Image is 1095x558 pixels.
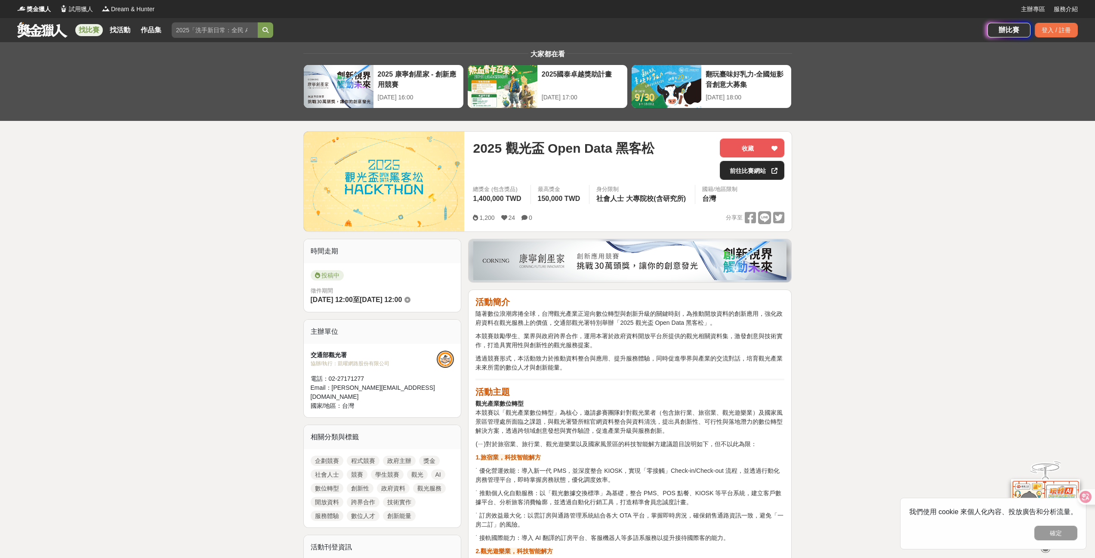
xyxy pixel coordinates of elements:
[475,489,784,507] p: ˙ 推動個人化自動服務：以「觀光數據交換標準」為基礎，整合 PMS、POS 點餐、KIOSK 等平台系統，建立客戶數據平台、分析旅客消費輪廓，並透過自動化行銷工具，打造精準會員忠誠度計畫。
[596,185,688,194] div: 身分限制
[383,456,416,466] a: 政府主辦
[1021,5,1045,14] a: 主辦專區
[75,24,103,36] a: 找比賽
[377,483,410,493] a: 政府資料
[347,483,373,493] a: 創新性
[311,497,343,507] a: 開放資料
[311,360,437,367] div: 協辦/執行： 凱曜網路股份有限公司
[371,469,404,480] a: 學生競賽
[475,332,784,350] p: 本競賽鼓勵學生、業界與政府跨界合作，運用本署於政府資料開放平台所提供的觀光相關資料集，激發創意與技術實作，打造具實用性與創新性的觀光服務提案。
[311,383,437,401] div: Email： [PERSON_NAME][EMAIL_ADDRESS][DOMAIN_NAME]
[407,469,428,480] a: 觀光
[702,195,716,202] span: 台灣
[383,497,416,507] a: 技術實作
[706,69,787,89] div: 翻玩臺味好乳力-全國短影音創意大募集
[102,5,154,14] a: LogoDream & Hunter
[726,211,743,224] span: 分享至
[311,374,437,383] div: 電話： 02-27171277
[413,483,446,493] a: 觀光服務
[304,425,461,449] div: 相關分類與標籤
[467,65,628,108] a: 2025國泰卓越獎助計畫[DATE] 17:00
[475,511,784,529] p: ˙ 訂房效益最大化：以雲訂房與通路管理系統結合各大 OTA 平台，掌握即時房況，確保銷售通路資訊一致，避免「一房二訂」的風險。
[353,296,360,303] span: 至
[360,296,402,303] span: [DATE] 12:00
[1034,526,1077,540] button: 確定
[987,23,1030,37] a: 辦比賽
[347,497,379,507] a: 跨界合作
[311,483,343,493] a: 數位轉型
[475,409,783,434] span: 本競賽以「觀光產業數位轉型」為核心，邀請參賽團隊針對觀光業者（包含旅行業、旅宿業、觀光遊樂業）及國家風景區管理處所面臨之課題，與觀光署暨所轄官網資料整合與資料清洗，提出具創新性、可行性與落地潛力...
[596,195,624,202] span: 社會人士
[311,456,343,466] a: 企劃競賽
[626,195,686,202] span: 大專院校(含研究所)
[509,214,515,221] span: 24
[347,469,367,480] a: 競賽
[529,214,532,221] span: 0
[342,402,354,409] span: 台灣
[538,185,583,194] span: 最高獎金
[720,161,784,180] a: 前往比賽網站
[538,195,580,202] span: 150,000 TWD
[473,139,654,158] span: 2025 觀光盃 Open Data 黑客松
[909,508,1077,515] span: 我們使用 cookie 來個人化內容、投放廣告和分析流量。
[311,469,343,480] a: 社會人士
[311,351,437,360] div: 交通部觀光署
[304,320,461,344] div: 主辦單位
[473,185,523,194] span: 總獎金 (包含獎品)
[106,24,134,36] a: 找活動
[528,50,567,58] span: 大家都在看
[311,296,353,303] span: [DATE] 12:00
[431,469,445,480] a: AI
[102,4,110,13] img: Logo
[702,185,737,194] div: 國籍/地區限制
[475,440,784,449] p: (ㄧ)對於旅宿業、旅行業、觀光遊樂業以及國家風景區的科技智能解方建議題目說明如下，但不以此為限：
[475,533,784,543] p: ˙ 接軌國際能力：導入 AI 翻譯的訂房平台、客服機器人等多語系服務以提升接待國際客的能力。
[475,387,510,397] strong: 活動主題
[17,5,51,14] a: Logo獎金獵人
[475,297,510,307] strong: 活動簡介
[481,454,541,461] strong: 旅宿業，科技智能解方
[347,456,379,466] a: 程式競賽
[137,24,165,36] a: 作品集
[69,5,93,14] span: 試用獵人
[347,511,379,521] a: 數位人才
[475,400,524,407] strong: 觀光產業數位轉型
[1054,5,1078,14] a: 服務介紹
[311,270,344,281] span: 投稿中
[542,93,623,102] div: [DATE] 17:00
[542,69,623,89] div: 2025國泰卓越獎助計畫
[378,93,459,102] div: [DATE] 16:00
[475,354,784,372] p: 透過競賽形式，本活動致力於推動資料整合與應用、提升服務體驗，同時促進學界與產業的交流對話，培育觀光產業未來所需的數位人才與創新能量。
[473,241,787,280] img: be6ed63e-7b41-4cb8-917a-a53bd949b1b4.png
[1011,475,1080,533] img: d2146d9a-e6f6-4337-9592-8cefde37ba6b.png
[311,402,342,409] span: 國家/地區：
[111,5,154,14] span: Dream & Hunter
[27,5,51,14] span: 獎金獵人
[481,548,553,555] strong: 觀光遊樂業，科技智能解方
[311,287,333,294] span: 徵件期間
[706,93,787,102] div: [DATE] 18:00
[303,65,464,108] a: 2025 康寧創星家 - 創新應用競賽[DATE] 16:00
[475,466,784,484] p: ˙ 優化營運效能：導入新一代 PMS，並深度整合 KIOSK，實現「零接觸」Check-in/Check-out 流程，並透過行動化房務管理平台，即時掌握房務狀態，優化調度效率。
[419,456,440,466] a: 獎金
[720,139,784,157] button: 收藏
[383,511,416,521] a: 創新能量
[311,511,343,521] a: 服務體驗
[473,195,521,202] span: 1,400,000 TWD
[172,22,258,38] input: 2025「洗手新日常：全民 ALL IN」洗手歌全台徵選
[475,548,481,555] strong: 2.
[59,5,93,14] a: Logo試用獵人
[631,65,792,108] a: 翻玩臺味好乳力-全國短影音創意大募集[DATE] 18:00
[475,454,481,461] strong: 1.
[17,4,26,13] img: Logo
[475,309,784,327] p: 隨著數位浪潮席捲全球，台灣觀光產業正迎向數位轉型與創新升級的關鍵時刻，為推動開放資料的創新應用，強化政府資料在觀光服務上的價值，交通部觀光署特別舉辦「2025 觀光盃 Open Data 黑客松」。
[1035,23,1078,37] div: 登入 / 註冊
[304,132,465,231] img: Cover Image
[378,69,459,89] div: 2025 康寧創星家 - 創新應用競賽
[479,214,494,221] span: 1,200
[304,239,461,263] div: 時間走期
[59,4,68,13] img: Logo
